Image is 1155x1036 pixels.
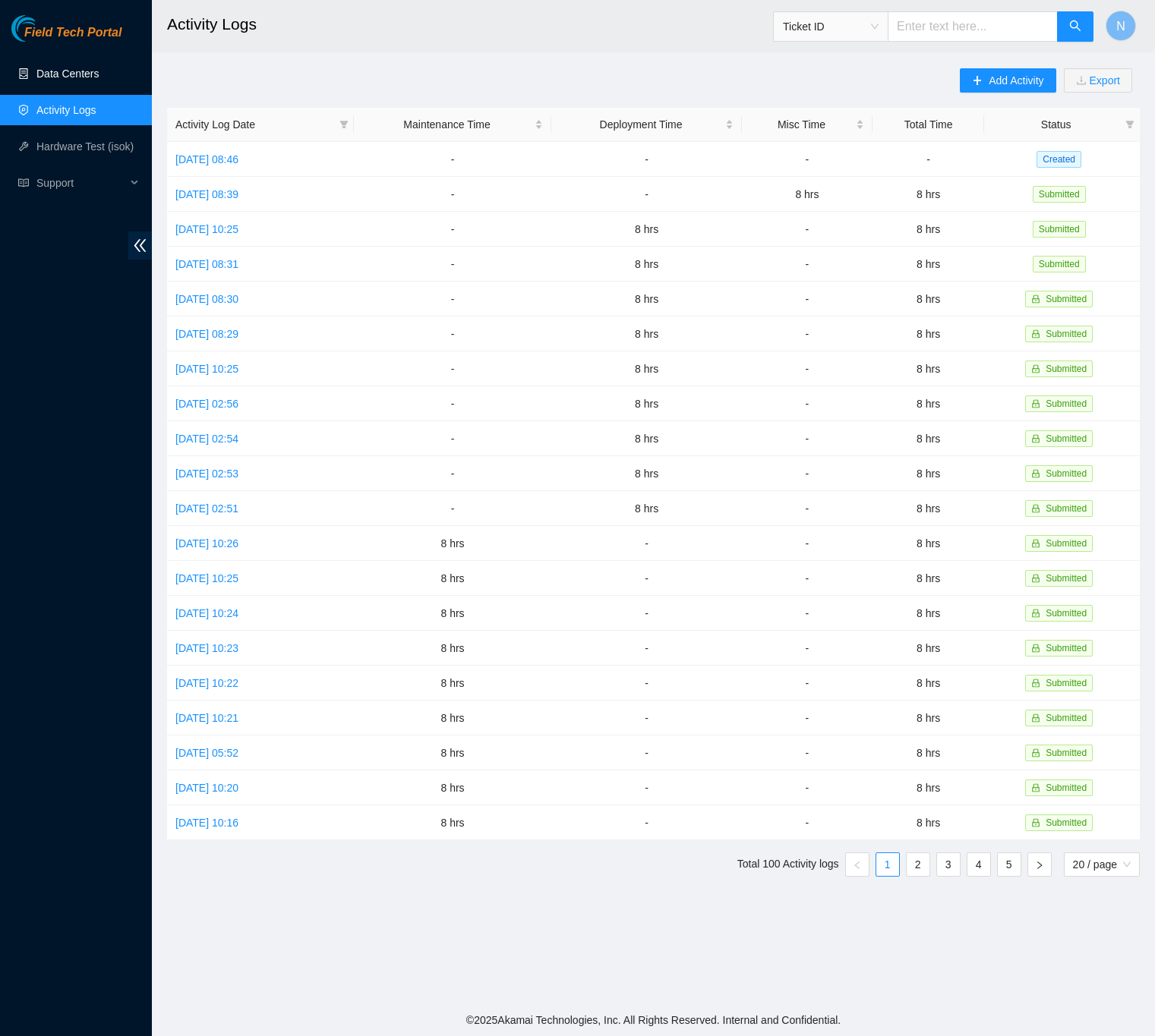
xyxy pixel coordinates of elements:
[873,316,985,351] td: 8 hrs
[845,852,869,877] button: left
[551,421,742,456] td: 8 hrs
[11,27,121,47] a: Akamai TechnologiesField Tech Portal
[742,701,873,735] td: -
[1046,748,1087,758] span: Submitted
[742,456,873,491] td: -
[11,15,77,42] img: Akamai Technologies
[1031,818,1040,827] span: lock
[873,247,985,282] td: 8 hrs
[175,572,238,584] a: [DATE] 10:25
[873,526,985,561] td: 8 hrs
[997,852,1021,877] li: 5
[742,666,873,701] td: -
[1031,679,1040,688] span: lock
[551,177,742,212] td: -
[354,526,551,561] td: 8 hrs
[354,596,551,631] td: 8 hrs
[1046,608,1087,619] span: Submitted
[1031,644,1040,653] span: lock
[742,351,873,386] td: -
[873,386,985,421] td: 8 hrs
[742,247,873,282] td: -
[354,456,551,491] td: -
[873,701,985,735] td: 8 hrs
[1046,503,1087,514] span: Submitted
[1046,538,1087,549] span: Submitted
[1046,817,1087,828] span: Submitted
[1033,256,1086,272] span: Submitted
[998,853,1021,876] a: 5
[992,116,1119,133] span: Status
[152,1004,1155,1036] footer: © 2025 Akamai Technologies, Inc. All Rights Reserved. Internal and Confidential.
[354,561,551,596] td: 8 hrs
[1033,221,1086,238] span: Submitted
[873,421,985,456] td: 8 hrs
[873,735,985,770] td: 8 hrs
[175,502,238,515] a: [DATE] 02:51
[354,631,551,666] td: 8 hrs
[1046,643,1087,653] span: Submitted
[1031,329,1040,339] span: lock
[36,168,126,198] span: Support
[1046,713,1087,723] span: Submitted
[175,258,238,270] a: [DATE] 08:31
[354,247,551,282] td: -
[175,398,238,410] a: [DATE] 02:56
[967,852,991,877] li: 4
[742,142,873,177] td: -
[1031,294,1040,304] span: lock
[1031,399,1040,408] span: lock
[1069,20,1081,34] span: search
[742,805,873,840] td: -
[742,421,873,456] td: -
[1046,468,1087,479] span: Submitted
[873,561,985,596] td: 8 hrs
[936,852,961,877] li: 3
[551,386,742,421] td: 8 hrs
[972,75,983,87] span: plus
[1031,609,1040,618] span: lock
[551,770,742,805] td: -
[1027,852,1052,877] li: Next Page
[1031,713,1040,723] span: lock
[1027,852,1052,877] button: right
[873,770,985,805] td: 8 hrs
[36,104,96,116] a: Activity Logs
[742,282,873,316] td: -
[354,666,551,701] td: 8 hrs
[876,852,900,877] li: 1
[354,805,551,840] td: 8 hrs
[18,178,29,188] span: read
[354,282,551,316] td: -
[354,142,551,177] td: -
[1031,364,1040,373] span: lock
[742,561,873,596] td: -
[876,853,899,876] a: 1
[175,782,238,794] a: [DATE] 10:20
[551,351,742,386] td: 8 hrs
[1035,861,1044,870] span: right
[1064,852,1140,877] div: Page Size
[175,642,238,654] a: [DATE] 10:23
[1031,539,1040,548] span: lock
[853,861,862,870] span: left
[1031,783,1040,792] span: lock
[1046,783,1087,793] span: Submitted
[36,68,99,80] a: Data Centers
[354,212,551,247] td: -
[1106,11,1136,41] button: N
[1037,151,1081,168] span: Created
[907,853,929,876] a: 2
[175,468,238,480] a: [DATE] 02:53
[742,596,873,631] td: -
[551,142,742,177] td: -
[551,666,742,701] td: -
[175,293,238,305] a: [DATE] 08:30
[354,491,551,526] td: -
[873,282,985,316] td: 8 hrs
[551,456,742,491] td: 8 hrs
[742,491,873,526] td: -
[551,561,742,596] td: -
[873,491,985,526] td: 8 hrs
[1116,17,1125,36] span: N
